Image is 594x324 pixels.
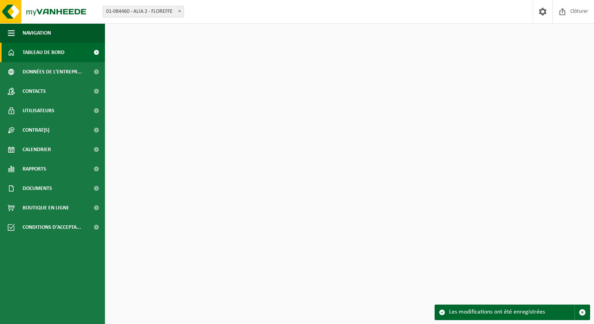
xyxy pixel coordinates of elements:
span: Boutique en ligne [23,198,69,218]
span: Contacts [23,82,46,101]
span: 01-084460 - ALIA 2 - FLOREFFE [103,6,184,17]
span: Rapports [23,159,46,179]
span: Tableau de bord [23,43,65,62]
span: Utilisateurs [23,101,54,120]
span: Données de l'entrepr... [23,62,82,82]
span: 01-084460 - ALIA 2 - FLOREFFE [103,6,183,17]
span: Navigation [23,23,51,43]
span: Documents [23,179,52,198]
span: Contrat(s) [23,120,49,140]
div: Les modifications ont été enregistrées [449,305,575,320]
span: Calendrier [23,140,51,159]
span: Conditions d'accepta... [23,218,81,237]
